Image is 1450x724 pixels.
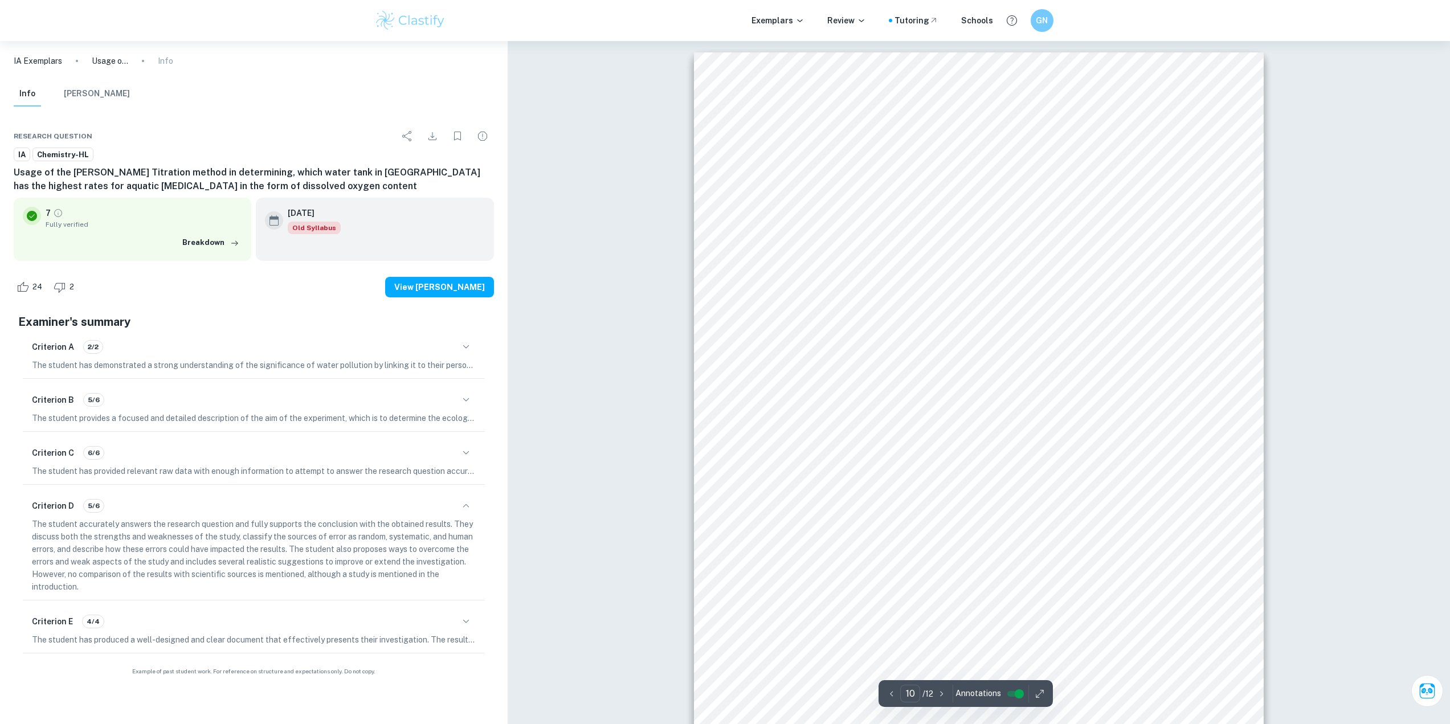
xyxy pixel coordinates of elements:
span: Research question [14,131,92,141]
div: Report issue [471,125,494,148]
span: conditions: [GEOGRAPHIC_DATA] located 1.3 km from the Palace of Science and culture, [GEOGRAPHIC_... [763,435,1245,445]
span: . [online] [1149,708,1177,715]
h6: Usage of the [PERSON_NAME] Titration method in determining, which water tank in [GEOGRAPHIC_DATA]... [14,166,494,193]
span: address the issue of increased car usage in urban areas. Due to the national restrictions concern... [763,616,1194,626]
span: 5/6 [84,395,104,405]
span: . According to the data provided in the [1032,282,1194,292]
span: water reservoir can support due to a lower biological status [763,561,1024,571]
a: IA Exemplars [14,55,62,67]
a: Chemistry-HL [32,148,93,162]
h6: Criterion A [32,341,74,353]
span: aim at establishing whether appropriate measures have been in fact applied to reduce the influenc... [763,351,1194,362]
span: diagnosis and environmental prospects for the city before 2023 [763,282,1028,292]
button: Info [14,81,41,107]
span: base on dissolved oxygen concentrations and their comparisons. [763,657,1032,668]
p: The student has provided relevant raw data with enough information to attempt to answer the resea... [32,465,476,477]
span: at: [1186,690,1194,698]
button: Help and Feedback [1002,11,1022,30]
a: IA [14,148,30,162]
span: measure of the quality status of water ecosystems. Ecological status is determined by biological [763,310,1194,320]
span: water bodies distanced in equal intervals from the city center. However, this study will concern ... [763,407,1194,418]
span: Available [1152,690,1181,698]
span: quality [763,324,792,334]
span: [MEDICAL_DATA] contaminating water due to oil spills [763,199,1014,209]
span: transportation on water pollution. [763,366,904,376]
a: Grade fully verified [53,208,63,218]
span: Warsaw environment protection programme for years [DATE]-[DATE] with the perspectives for 2023 [857,708,1162,715]
span: To achieve so, the ecological status of five water tanks in [GEOGRAPHIC_DATA] will be analyzed. [... [763,394,1329,404]
button: View [PERSON_NAME] [385,277,494,297]
div: Dislike [51,278,80,296]
span: [online] [1081,690,1105,698]
a: Tutoring [894,14,938,27]
span: Canal 3.1 km away from the Palace, [GEOGRAPHIC_DATA] 4.1 km away, [GEOGRAPHIC_DATA] Tank 6 km awa... [763,449,1320,459]
p: Usage of the [PERSON_NAME] Titration method in determining, which water tank in [GEOGRAPHIC_DATA]... [92,55,128,67]
img: Clastify logo [374,9,447,32]
span: . Therefore, this study will analyze the [1027,561,1194,571]
span: However, in urban regions, carbon dioxide [1003,199,1194,209]
span: organic material present in a particular water sample, at a fixed temperature over a certain time [763,505,1194,515]
span: words, rivers, lakes, and ponds located in cities that hold a variety of ecosystems within themse... [763,227,1194,237]
span: 6/6 [84,448,104,458]
button: GN [1031,9,1053,32]
span: life functions the corresponding body of water can support, thus describing the condition of the [763,533,1194,543]
p: 7 [46,207,51,219]
span: Chemistry-HL [33,149,93,161]
p: The student has demonstrated a strong understanding of the significance of water pollution by lin... [32,359,476,371]
span: [MEDICAL_DATA] pandemic, laboratory access was restricted and samples could not undergo an incuba... [763,630,1227,640]
span: quality elements. Since four years have passed since the release of the document, this experiment... [763,338,1194,348]
div: Starting from the May 2025 session, the Chemistry IA requirements have changed. It's OK to refer ... [288,222,341,234]
p: The student provides a focused and detailed description of the aim of the experiment, which is to... [32,412,476,424]
span: Warsaw City Council (2016). [765,708,855,715]
div: Share [396,125,419,148]
span: One of the methods of determining an ecological status is verifying its biochemical oxygen demand [763,477,1194,487]
span: wondering whether those statements are applicable to water tanks in my area. The most recent [763,255,1194,265]
button: [PERSON_NAME] [64,81,130,107]
span: amount of dissolved oxygen in water samples from each location to determine whether there is a [763,574,1194,584]
span: period [763,518,790,529]
span: (BOD), which is the amount of dissolved oxygen required by aerobic organisms to break down [763,491,1194,501]
h5: Examiner's summary [18,313,489,330]
span: What [834,690,849,698]
span: 2 [1028,281,1032,288]
span: WorldAtlas. [1110,690,1147,698]
span: 1. [780,129,788,140]
a: Schools [961,14,993,27]
span: Available at: [763,717,802,724]
span: 2 [63,281,80,293]
span: (2017). [806,690,828,698]
span: 3 [790,518,793,524]
h6: GN [1035,14,1048,27]
h6: Criterion E [32,615,73,628]
h6: [DATE] [288,207,332,219]
span: such as heavy metals, nitrates and phosphates that derive from an increased usage of fertilizers, or [763,185,1194,195]
span: significant correlation between the distance from the city center (where traffic congestion and [763,588,1194,598]
span: Usage of the [PERSON_NAME] Titration method in determining, which water tank in [GEOGRAPHIC_DATA]... [763,88,1320,98]
span: are polluted by transportation vehicles. [763,240,929,251]
span: highest rates for aquatic [MEDICAL_DATA] in the form of dissolved oxygen content [763,101,1136,112]
span: 2/2 [84,342,103,352]
span: IA [14,149,30,161]
span: 1 [763,690,765,694]
span: pollution is assumed to peak) and the ecological status of water tanks located in [GEOGRAPHIC_DAT... [763,602,1261,612]
span: Annotations [955,688,1001,700]
span: Pollutants? [1041,690,1077,698]
span: aquatic habitat. Generally, the higher the dissolved [MEDICAL_DATA], the less aquatic life a given [763,546,1196,557]
span: Having lived in [GEOGRAPHIC_DATA] ([GEOGRAPHIC_DATA]) my whole life, I have been [933,240,1334,251]
button: Ask Clai [1411,675,1443,707]
span: [URL][DOMAIN_NAME] [Accessed [DATE]]. [763,699,899,706]
span: [GEOGRAPHIC_DATA] 7.1 km away. [763,463,922,473]
span: Background Information [797,129,910,140]
h6: Criterion B [32,394,74,406]
span: . In other words, the amount of dissolved oxygen in a given water sample indicates how much [793,518,1193,529]
span: Fully verified [46,219,242,230]
span: publication concerning the topic was released in [DATE] by the City Council of Warsaw and it enta... [763,268,1203,279]
span: 2 [763,707,765,712]
span: document, a significant part of water tanks was in a weak or critical ecological status, which is a [763,296,1194,306]
div: Like [14,278,48,296]
span: period in an environment with a fixed, controlled temperature. As such, the study will predominantly [763,644,1193,654]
